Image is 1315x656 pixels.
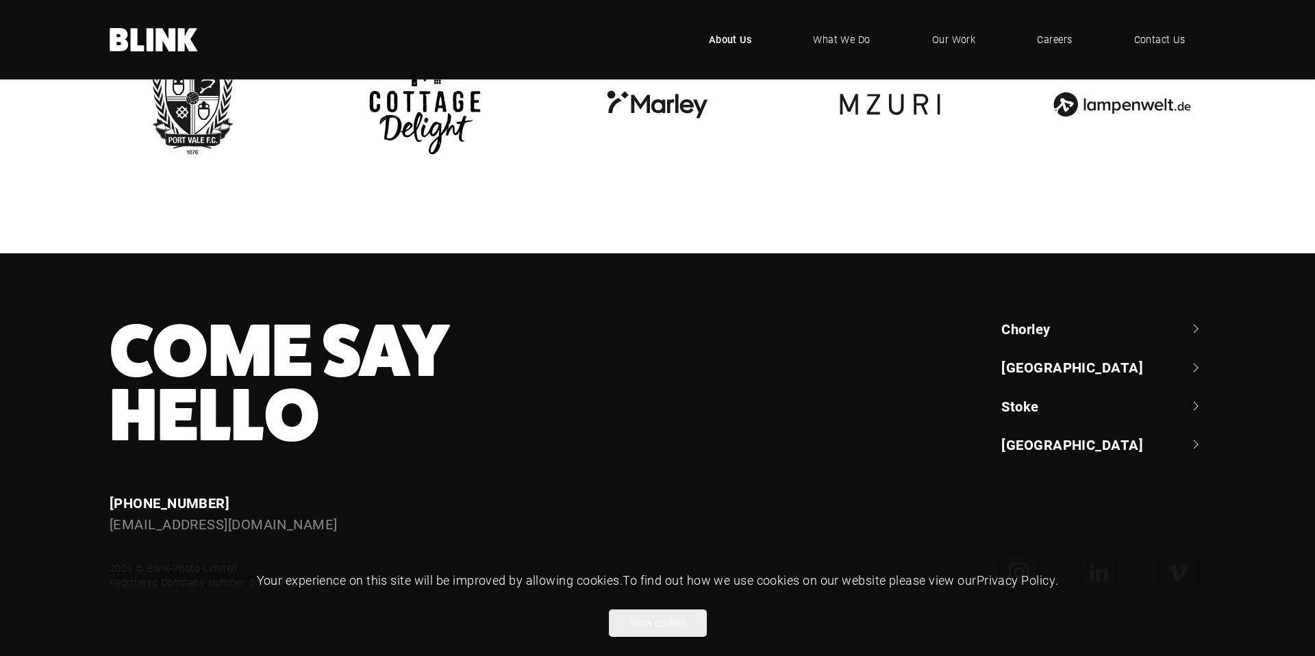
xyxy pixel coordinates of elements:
[110,319,760,448] h3: Come Say Hello
[1134,32,1186,47] span: Contact Us
[912,19,997,60] a: Our Work
[1001,435,1205,454] a: [GEOGRAPHIC_DATA]
[792,19,891,60] a: What We Do
[574,21,740,188] img: Marley
[110,28,199,51] a: Home
[257,572,1059,588] span: Your experience on this site will be improved by allowing cookies. To find out how we use cookies...
[813,32,871,47] span: What We Do
[1039,21,1205,188] img: Lampenwelt
[110,21,276,188] img: Port Vale
[1114,19,1206,60] a: Contact Us
[688,19,773,60] a: About Us
[609,609,707,637] button: Allow cookies
[110,494,229,512] a: [PHONE_NUMBER]
[709,32,752,47] span: About Us
[342,21,508,188] img: Cottage Delight
[1037,32,1072,47] span: Careers
[977,572,1055,588] a: Privacy Policy
[1001,319,1205,338] a: Chorley
[1001,396,1205,416] a: Stoke
[1016,19,1092,60] a: Careers
[807,21,973,188] img: Mzuri
[932,32,976,47] span: Our Work
[110,515,338,533] a: [EMAIL_ADDRESS][DOMAIN_NAME]
[1001,357,1205,377] a: [GEOGRAPHIC_DATA]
